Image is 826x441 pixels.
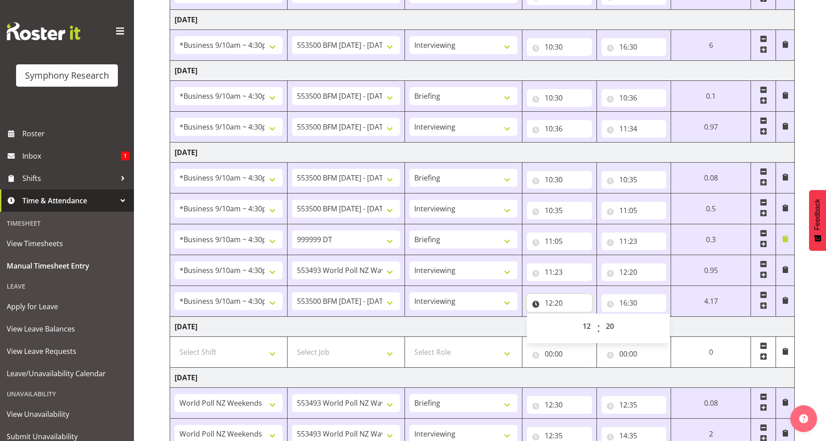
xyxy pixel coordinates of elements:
span: View Leave Requests [7,344,127,358]
td: [DATE] [170,61,795,81]
a: Manual Timesheet Entry [2,255,132,277]
td: 4.17 [671,286,751,317]
img: help-xxl-2.png [799,414,808,423]
span: View Leave Balances [7,322,127,336]
input: Click to select... [527,263,592,281]
img: Rosterit website logo [7,22,80,40]
td: [DATE] [170,317,795,337]
span: Roster [22,127,129,140]
span: Feedback [813,199,822,230]
input: Click to select... [527,89,592,107]
span: : [597,317,600,340]
td: [DATE] [170,368,795,388]
input: Click to select... [527,171,592,189]
input: Click to select... [601,38,667,56]
a: View Leave Balances [2,318,132,340]
td: 0 [671,337,751,368]
input: Click to select... [601,396,667,414]
td: 0.5 [671,193,751,224]
input: Click to select... [527,202,592,219]
input: Click to select... [601,171,667,189]
input: Click to select... [601,232,667,250]
a: Apply for Leave [2,295,132,318]
td: [DATE] [170,10,795,30]
span: Shifts [22,172,116,185]
input: Click to select... [601,120,667,138]
span: View Unavailability [7,407,127,421]
td: 0.1 [671,81,751,112]
span: Time & Attendance [22,194,116,207]
span: Inbox [22,149,121,163]
td: 0.3 [671,224,751,255]
td: 0.95 [671,255,751,286]
input: Click to select... [527,396,592,414]
input: Click to select... [527,345,592,363]
div: Unavailability [2,385,132,403]
div: Symphony Research [25,69,109,82]
div: Leave [2,277,132,295]
td: 0.08 [671,388,751,419]
span: Apply for Leave [7,300,127,313]
input: Click to select... [527,120,592,138]
td: [DATE] [170,143,795,163]
input: Click to select... [601,263,667,281]
input: Click to select... [601,294,667,312]
input: Click to select... [527,38,592,56]
input: Click to select... [601,202,667,219]
a: View Leave Requests [2,340,132,362]
span: Manual Timesheet Entry [7,259,127,273]
button: Feedback - Show survey [809,190,826,251]
span: View Timesheets [7,237,127,250]
input: Click to select... [527,294,592,312]
td: 0.08 [671,163,751,193]
a: Leave/Unavailability Calendar [2,362,132,385]
input: Click to select... [601,89,667,107]
span: Leave/Unavailability Calendar [7,367,127,380]
a: View Unavailability [2,403,132,425]
div: Timesheet [2,214,132,232]
td: 0.97 [671,112,751,143]
a: View Timesheets [2,232,132,255]
td: 6 [671,30,751,61]
input: Click to select... [601,345,667,363]
span: 1 [121,151,129,160]
input: Click to select... [527,232,592,250]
